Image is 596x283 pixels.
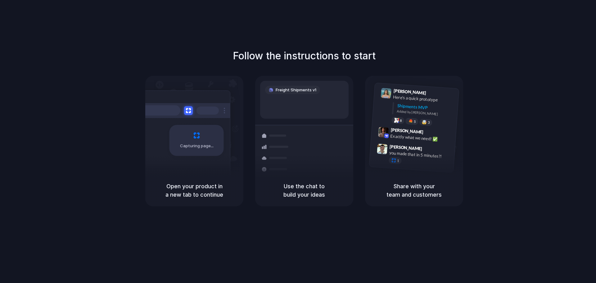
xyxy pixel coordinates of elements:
[180,143,214,149] span: Capturing page
[422,120,427,125] div: 🤯
[397,109,454,118] div: Added by [PERSON_NAME]
[276,87,316,93] span: Freight Shipments v1
[390,143,422,152] span: [PERSON_NAME]
[391,126,423,135] span: [PERSON_NAME]
[425,129,438,137] span: 9:42 AM
[400,119,402,122] span: 8
[389,149,451,160] div: you made that in 5 minutes?!
[428,121,430,124] span: 3
[153,182,236,199] h5: Open your product in a new tab to continue
[428,90,441,98] span: 9:41 AM
[233,48,376,63] h1: Follow the instructions to start
[393,87,426,96] span: [PERSON_NAME]
[263,182,346,199] h5: Use the chat to build your ideas
[414,120,416,123] span: 5
[397,159,399,162] span: 1
[424,146,437,153] span: 9:47 AM
[393,94,455,104] div: Here's a quick prototype
[372,182,456,199] h5: Share with your team and customers
[397,103,454,113] div: Shipments MVP
[390,133,452,143] div: Exactly what we need! ✅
